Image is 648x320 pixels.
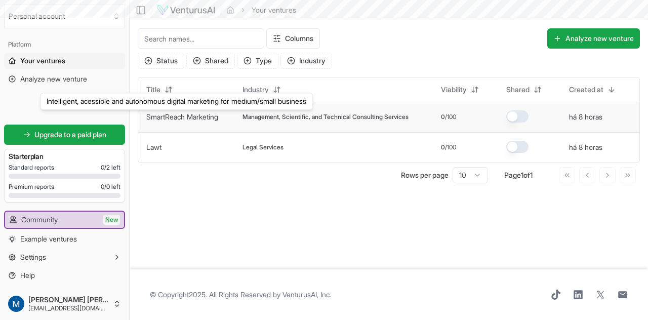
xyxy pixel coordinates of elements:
[103,215,120,225] span: New
[266,28,320,49] button: Columns
[20,270,35,281] span: Help
[441,113,445,121] span: 0
[5,212,124,228] a: CommunityNew
[101,164,120,172] span: 0 / 2 left
[146,112,218,122] button: SmartReach Marketing
[21,215,58,225] span: Community
[140,82,179,98] button: Title
[9,183,54,191] span: Premium reports
[186,53,235,69] button: Shared
[20,74,87,84] span: Analyze new venture
[242,143,283,151] span: Legal Services
[146,142,161,152] button: Lawt
[441,143,445,151] span: 0
[47,96,306,106] p: Intelligent, acessible and autonomous digital marketing for medium/small business
[236,82,287,98] button: Industry
[150,290,331,300] span: © Copyright 2025 . All Rights Reserved by .
[4,71,125,87] a: Analyze new venture
[146,143,161,151] a: Lawt
[435,82,485,98] button: Viability
[4,267,125,284] a: Help
[20,234,77,244] span: Example ventures
[20,56,65,66] span: Your ventures
[146,112,218,121] a: SmartReach Marketing
[34,130,106,140] span: Upgrade to a paid plan
[280,53,332,69] button: Industry
[9,164,54,172] span: Standard reports
[523,171,530,179] span: of
[4,231,125,247] a: Example ventures
[569,142,602,152] button: há 8 horas
[4,36,125,53] div: Platform
[401,170,449,180] p: Rows per page
[101,183,120,191] span: 0 / 0 left
[563,82,622,98] button: Created at
[530,171,533,179] span: 1
[138,53,184,69] button: Status
[500,82,548,98] button: Shared
[445,113,456,121] span: /100
[506,85,530,95] span: Shared
[28,295,109,304] span: [PERSON_NAME] [PERSON_NAME]
[4,249,125,265] button: Settings
[504,171,521,179] span: Page
[445,143,456,151] span: /100
[28,304,109,312] span: [EMAIL_ADDRESS][DOMAIN_NAME]
[441,85,467,95] span: Viability
[521,171,523,179] span: 1
[8,296,24,312] img: ACg8ocJRNlb5ZS-6LSRuDbj-rGch4BScJZRTuSe9A6tcTTksWx-6YA=s96-c
[4,53,125,69] a: Your ventures
[242,113,409,121] span: Management, Scientific, and Technical Consulting Services
[9,151,120,162] h3: Starter plan
[4,292,125,316] button: [PERSON_NAME] [PERSON_NAME][EMAIL_ADDRESS][DOMAIN_NAME]
[569,85,603,95] span: Created at
[146,85,160,95] span: Title
[20,252,46,262] span: Settings
[569,112,602,122] button: há 8 horas
[242,85,269,95] span: Industry
[4,125,125,145] a: Upgrade to a paid plan
[237,53,278,69] button: Type
[547,28,640,49] button: Analyze new venture
[282,290,330,299] a: VenturusAI, Inc
[138,28,264,49] input: Search names...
